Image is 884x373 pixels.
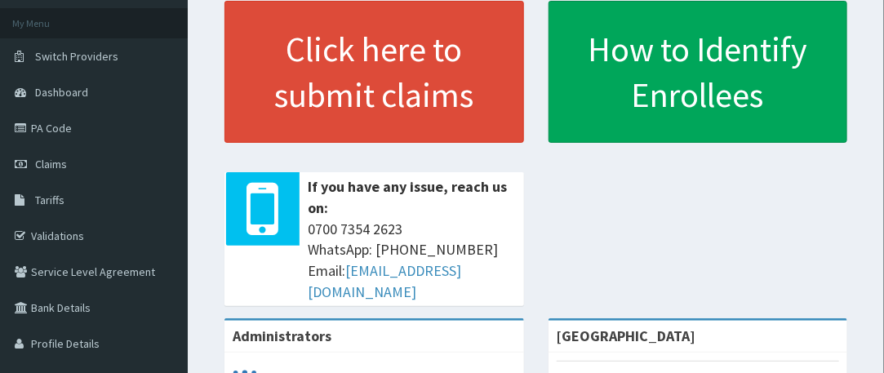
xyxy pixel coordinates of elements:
b: Administrators [233,326,331,345]
b: If you have any issue, reach us on: [308,177,507,217]
span: 0700 7354 2623 WhatsApp: [PHONE_NUMBER] Email: [308,219,516,303]
a: How to Identify Enrollees [549,1,848,143]
a: [EMAIL_ADDRESS][DOMAIN_NAME] [308,261,461,301]
strong: [GEOGRAPHIC_DATA] [557,326,696,345]
span: Claims [35,157,67,171]
span: Switch Providers [35,49,118,64]
span: Tariffs [35,193,64,207]
a: Click here to submit claims [224,1,524,143]
span: Dashboard [35,85,88,100]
